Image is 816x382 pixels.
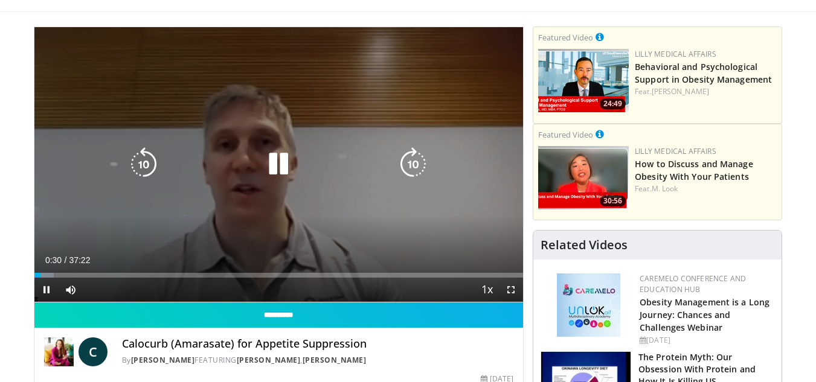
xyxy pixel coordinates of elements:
[59,278,83,302] button: Mute
[237,355,301,365] a: [PERSON_NAME]
[475,278,499,302] button: Playback Rate
[635,146,716,156] a: Lilly Medical Affairs
[538,32,593,43] small: Featured Video
[122,337,513,351] h4: Calocurb (Amarasate) for Appetite Suppression
[44,337,74,366] img: Dr. Carolynn Francavilla
[65,255,67,265] span: /
[34,278,59,302] button: Pause
[34,27,524,302] video-js: Video Player
[303,355,367,365] a: [PERSON_NAME]
[557,273,620,337] img: 45df64a9-a6de-482c-8a90-ada250f7980c.png.150x105_q85_autocrop_double_scale_upscale_version-0.2.jpg
[635,183,777,194] div: Feat.
[122,355,513,366] div: By FEATURING ,
[652,183,678,194] a: M. Look
[538,146,629,209] img: c98a6a29-1ea0-4bd5-8cf5-4d1e188984a7.png.150x105_q85_crop-smart_upscale.png
[640,296,769,333] a: Obesity Management is a Long Journey: Chances and Challenges Webinar
[131,355,195,365] a: [PERSON_NAME]
[538,146,629,209] a: 30:56
[635,158,753,182] a: How to Discuss and Manage Obesity With Your Patients
[538,129,593,140] small: Featured Video
[45,255,62,265] span: 0:30
[600,196,626,206] span: 30:56
[635,86,777,97] div: Feat.
[541,238,628,252] h4: Related Videos
[640,273,746,294] a: CaReMeLO Conference and Education Hub
[79,337,108,366] a: C
[69,255,90,265] span: 37:22
[538,49,629,112] img: ba3304f6-7838-4e41-9c0f-2e31ebde6754.png.150x105_q85_crop-smart_upscale.png
[640,335,772,346] div: [DATE]
[635,61,772,85] a: Behavioral and Psychological Support in Obesity Management
[652,86,709,97] a: [PERSON_NAME]
[499,278,523,302] button: Fullscreen
[34,273,524,278] div: Progress Bar
[600,98,626,109] span: 24:49
[538,49,629,112] a: 24:49
[635,49,716,59] a: Lilly Medical Affairs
